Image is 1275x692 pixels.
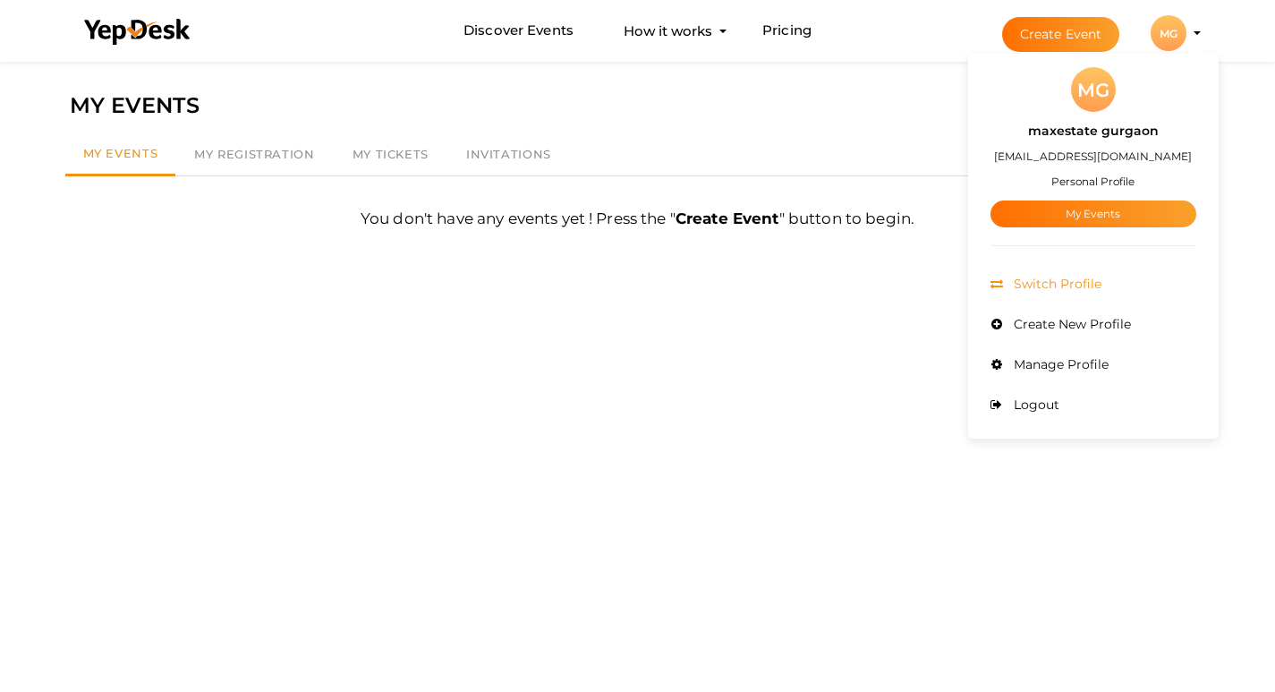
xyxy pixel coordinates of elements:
span: Logout [1009,397,1059,413]
profile-pic: MG [1151,27,1186,40]
label: maxestate gurgaon [1028,121,1159,141]
a: Discover Events [463,14,574,47]
small: Personal Profile [1051,175,1135,188]
a: My Registration [175,134,333,175]
b: Create Event [676,209,779,227]
span: My Events [83,146,158,160]
a: Invitations [447,134,570,175]
div: MY EVENTS [70,89,1206,123]
span: Switch Profile [1009,276,1101,292]
button: Create Event [1002,17,1120,52]
div: MG [1151,15,1186,51]
span: My Tickets [353,147,429,161]
a: My Events [990,201,1196,227]
label: [EMAIL_ADDRESS][DOMAIN_NAME] [994,146,1192,167]
span: Invitations [466,147,551,161]
span: Manage Profile [1009,356,1109,372]
span: My Registration [194,147,314,161]
button: How it works [618,14,718,47]
a: My Tickets [334,134,447,175]
a: Pricing [762,14,812,47]
button: MG [1145,14,1192,52]
div: MG [1071,67,1116,112]
label: You don't have any events yet ! Press the " " button to begin. [361,208,914,243]
a: My Events [65,134,176,176]
span: Create New Profile [1009,316,1131,332]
